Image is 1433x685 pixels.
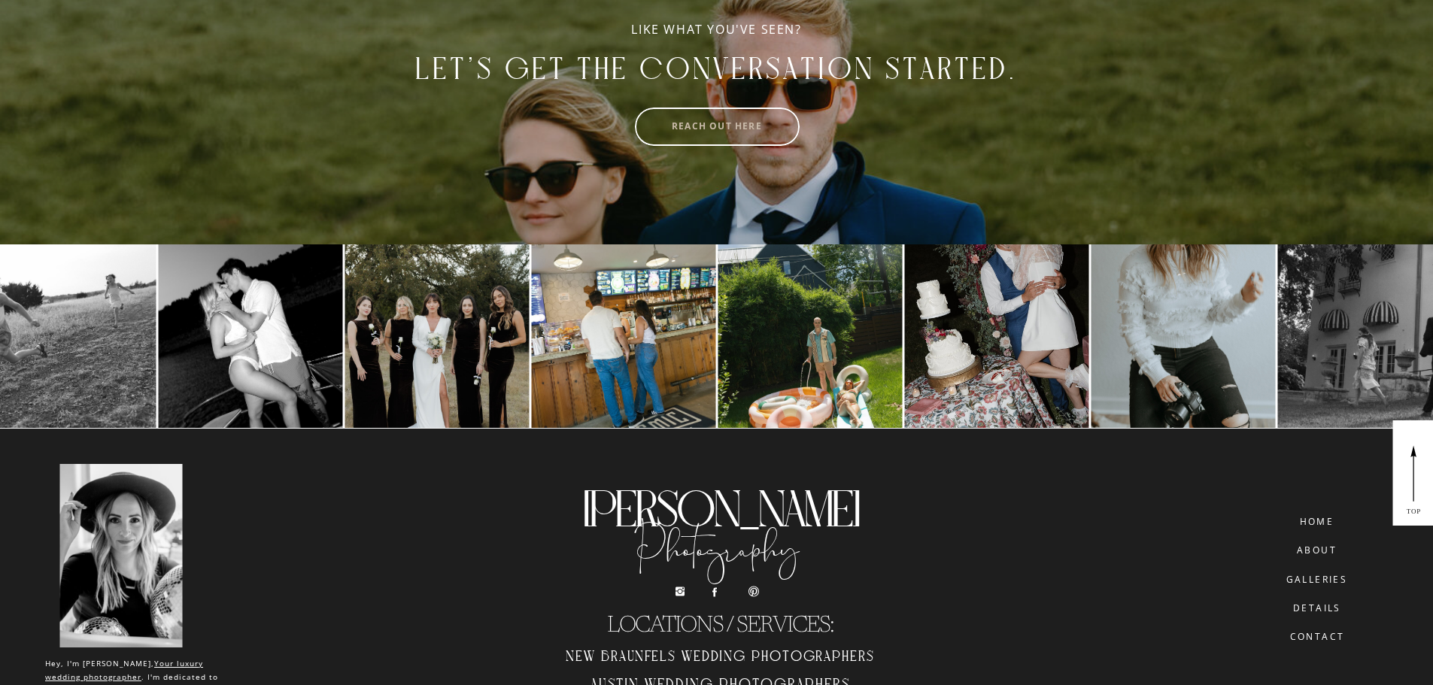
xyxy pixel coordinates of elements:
[345,244,530,429] img: carousel album shared on Fri Aug 01 2025 | Who else is ready for fall and all the fall colors?The...
[905,244,1089,429] img: video shared on Tue Jul 22 2025 | No cake in the face, just kisses, giggles, and a cake that defi...
[1274,632,1360,642] a: CONTACT
[621,504,814,553] a: Photography
[485,23,949,38] h2: like what you've seen?
[532,244,716,429] img: carousel album shared on Wed Jul 30 2025 | Maria + Diego’s early morning coffee shop engagement s...
[653,121,782,135] a: reach out here
[159,244,343,429] img: carousel album shared on Tue Aug 05 2025 | It’s August so calling all the adventure couples who w...
[394,50,1040,84] a: let's get the conversation started.
[551,479,891,504] a: [PERSON_NAME]
[1275,603,1359,612] a: details
[718,244,903,429] img: carousel album shared on Thu Jul 24 2025 | Retro maternity shoot of my dreams—full of sunshine, p...
[551,642,891,667] a: New Braunfels Wedding Photographers
[1291,517,1343,526] a: home
[1277,574,1357,585] a: galleries
[1288,545,1346,556] a: about
[1091,244,1276,429] img: video shared on Thu Jul 17 2025 | Irish goodbyes tho!✌🏼 because it’s never goodbye but see you la...
[551,612,891,637] a: LOCATIONS / SERVICES:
